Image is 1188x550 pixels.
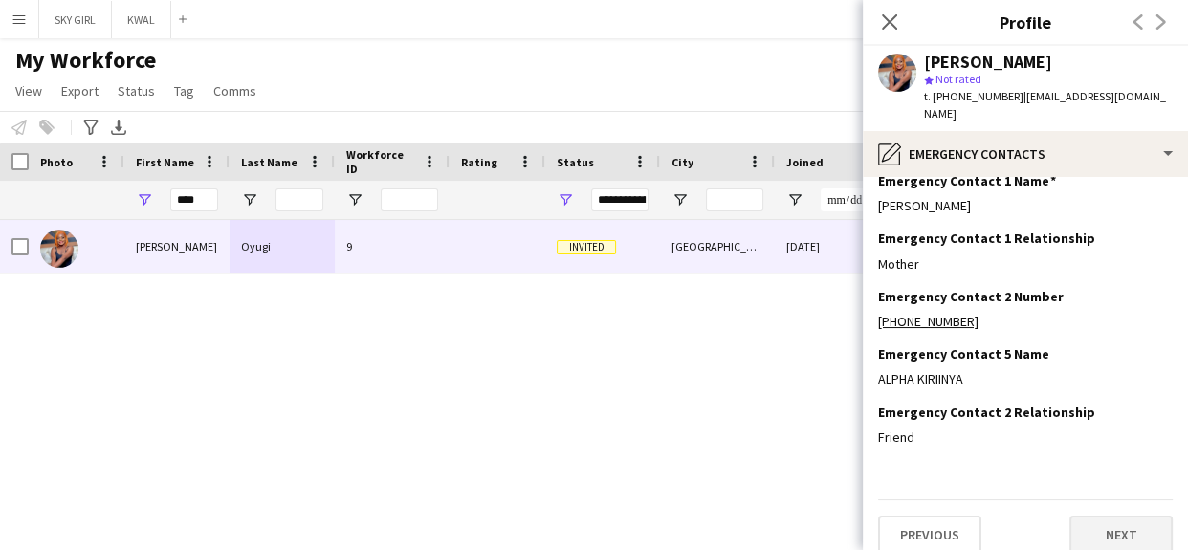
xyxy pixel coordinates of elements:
[863,10,1188,34] h3: Profile
[878,288,1064,305] h3: Emergency Contact 2 Number
[924,89,1023,103] span: t. [PHONE_NUMBER]
[346,191,363,209] button: Open Filter Menu
[174,82,194,99] span: Tag
[15,46,156,75] span: My Workforce
[863,131,1188,177] div: Emergency contacts
[557,155,594,169] span: Status
[213,82,256,99] span: Comms
[275,188,323,211] input: Last Name Filter Input
[878,429,1173,446] div: Friend
[935,72,981,86] span: Not rated
[924,54,1052,71] div: [PERSON_NAME]
[335,220,450,273] div: 9
[557,191,574,209] button: Open Filter Menu
[40,155,73,169] span: Photo
[924,89,1166,121] span: | [EMAIL_ADDRESS][DOMAIN_NAME]
[112,1,171,38] button: KWAL
[166,78,202,103] a: Tag
[206,78,264,103] a: Comms
[346,147,415,176] span: Workforce ID
[230,220,335,273] div: Oyugi
[110,78,163,103] a: Status
[39,1,112,38] button: SKY GIRL
[241,155,297,169] span: Last Name
[878,313,979,330] a: [PHONE_NUMBER]
[786,155,824,169] span: Joined
[878,197,1173,214] div: [PERSON_NAME]
[124,220,230,273] div: [PERSON_NAME]
[775,220,890,273] div: [DATE]
[40,230,78,268] img: Dorothy Oyugi
[706,188,763,211] input: City Filter Input
[170,188,218,211] input: First Name Filter Input
[660,220,775,273] div: [GEOGRAPHIC_DATA]
[15,82,42,99] span: View
[878,255,1173,273] div: Mother
[878,172,1056,189] h3: Emergency Contact 1 Name
[671,155,693,169] span: City
[381,188,438,211] input: Workforce ID Filter Input
[557,240,616,254] span: Invited
[671,191,689,209] button: Open Filter Menu
[461,155,497,169] span: Rating
[878,370,1173,387] div: ALPHA KIRIINYA
[107,116,130,139] app-action-btn: Export XLSX
[821,188,878,211] input: Joined Filter Input
[786,191,803,209] button: Open Filter Menu
[878,345,1049,363] h3: Emergency Contact 5 Name
[241,191,258,209] button: Open Filter Menu
[136,155,194,169] span: First Name
[54,78,106,103] a: Export
[79,116,102,139] app-action-btn: Advanced filters
[878,230,1095,247] h3: Emergency Contact 1 Relationship
[136,191,153,209] button: Open Filter Menu
[878,404,1095,421] h3: Emergency Contact 2 Relationship
[8,78,50,103] a: View
[61,82,99,99] span: Export
[118,82,155,99] span: Status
